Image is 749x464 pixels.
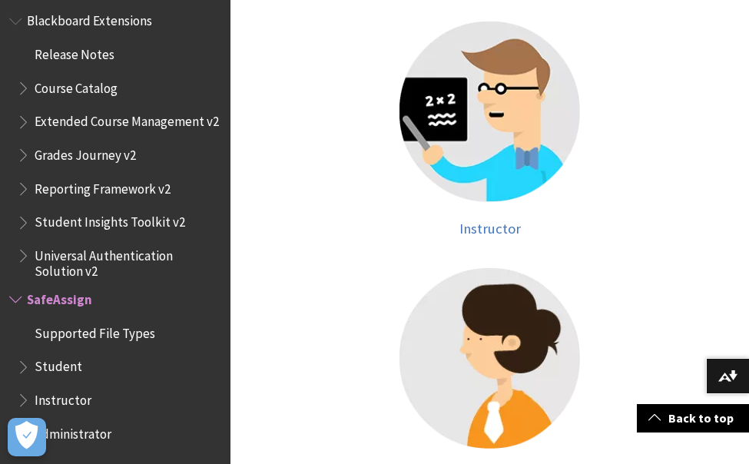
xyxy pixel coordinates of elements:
[35,354,82,375] span: Student
[27,287,92,307] span: SafeAssign
[35,142,136,163] span: Grades Journey v2
[399,268,580,449] img: Administrator help
[459,220,521,237] span: Instructor
[35,320,155,341] span: Supported File Types
[8,418,46,456] button: Open Preferences
[637,404,749,433] a: Back to top
[35,387,91,408] span: Instructor
[35,41,114,62] span: Release Notes
[9,8,221,280] nav: Book outline for Blackboard Extensions
[261,22,718,237] a: Instructor help Instructor
[35,75,118,96] span: Course Catalog
[35,176,171,197] span: Reporting Framework v2
[9,287,221,446] nav: Book outline for Blackboard SafeAssign
[35,421,111,442] span: Administrator
[399,22,580,202] img: Instructor help
[27,8,152,29] span: Blackboard Extensions
[35,109,219,130] span: Extended Course Management v2
[35,243,220,279] span: Universal Authentication Solution v2
[35,210,185,230] span: Student Insights Toolkit v2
